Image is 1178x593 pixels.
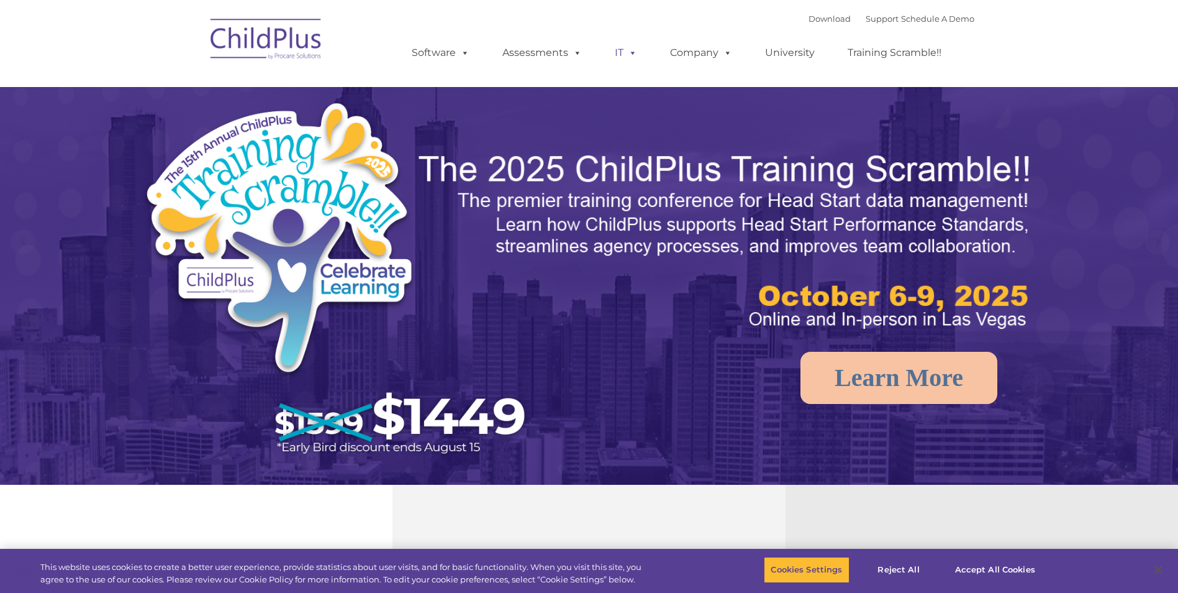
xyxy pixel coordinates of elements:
button: Close [1144,556,1172,584]
div: This website uses cookies to create a better user experience, provide statistics about user visit... [40,561,648,586]
a: University [753,40,827,65]
a: Training Scramble!! [835,40,954,65]
button: Reject All [860,557,938,583]
a: Support [866,14,899,24]
a: Assessments [490,40,594,65]
img: ChildPlus by Procare Solutions [204,10,328,72]
a: Company [658,40,745,65]
a: Learn More [800,352,997,404]
button: Accept All Cookies [948,557,1042,583]
span: Last name [173,82,211,91]
a: Software [399,40,482,65]
a: Schedule A Demo [901,14,974,24]
a: Download [809,14,851,24]
span: Phone number [173,133,225,142]
a: IT [602,40,650,65]
button: Cookies Settings [764,557,849,583]
font: | [809,14,974,24]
